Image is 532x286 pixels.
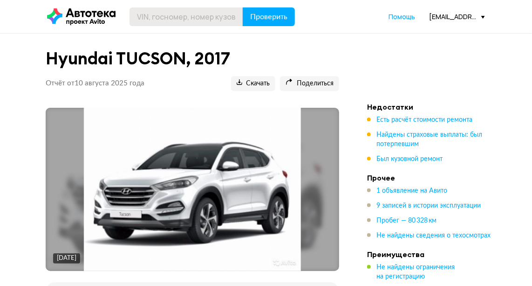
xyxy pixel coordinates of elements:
[84,108,301,271] img: Main car
[286,79,334,88] span: Поделиться
[429,12,485,21] div: [EMAIL_ADDRESS][DOMAIN_NAME]
[376,217,437,224] span: Пробег — 80 328 км
[376,232,491,239] span: Не найдены сведения о техосмотрах
[376,117,472,123] span: Есть расчёт стоимости ремонта
[376,264,455,280] span: Не найдены ограничения на регистрацию
[280,76,339,91] button: Поделиться
[367,173,498,182] h4: Прочее
[46,79,144,88] p: Отчёт от 10 августа 2025 года
[130,7,243,26] input: VIN, госномер, номер кузова
[367,250,498,259] h4: Преимущества
[376,156,443,162] span: Был кузовной ремонт
[376,132,482,147] span: Найдены страховые выплаты: был потерпевшим
[57,254,76,263] div: [DATE]
[231,76,275,91] button: Скачать
[376,202,481,209] span: 9 записей в истории эксплуатации
[243,7,295,26] button: Проверить
[237,79,270,88] span: Скачать
[46,49,339,69] h1: Hyundai TUCSON, 2017
[367,102,498,112] h4: Недостатки
[389,12,415,21] a: Помощь
[250,13,287,21] span: Проверить
[376,188,447,194] span: 1 объявление на Авито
